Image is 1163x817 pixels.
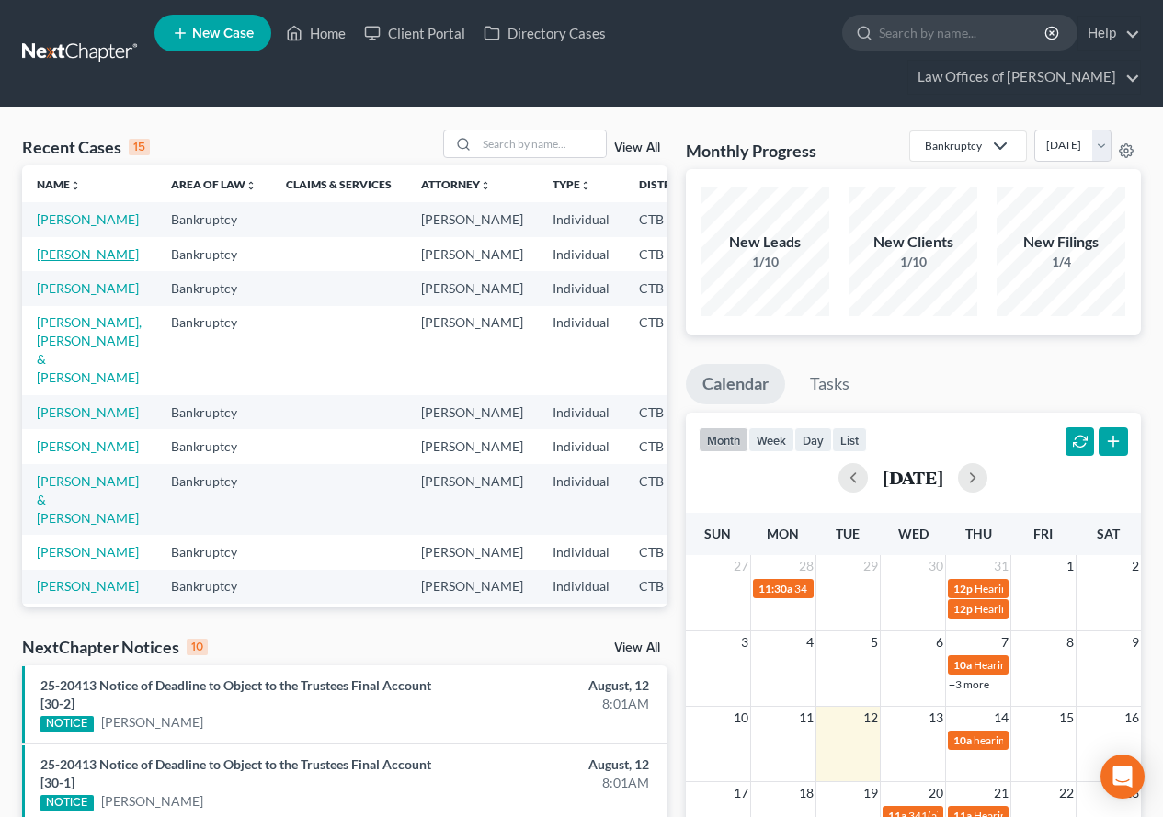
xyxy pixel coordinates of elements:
span: 12p [953,602,973,616]
a: Area of Lawunfold_more [171,177,257,191]
td: CTB [624,202,714,236]
div: 10 [187,639,208,655]
div: NOTICE [40,716,94,732]
td: Individual [538,237,624,271]
span: 15 [1057,707,1076,729]
span: 341(a) meeting for [PERSON_NAME] [794,582,972,596]
td: Bankruptcy [156,306,271,395]
a: [PERSON_NAME] [101,792,203,811]
a: [PERSON_NAME], [PERSON_NAME] & [PERSON_NAME] [37,314,142,385]
a: Nameunfold_more [37,177,81,191]
a: [PERSON_NAME] [37,578,139,594]
span: hearing for [PERSON_NAME] [974,733,1115,747]
span: Mon [767,526,799,541]
div: Open Intercom Messenger [1100,755,1145,799]
span: 21 [992,782,1010,804]
input: Search by name... [879,16,1047,50]
td: Bankruptcy [156,464,271,535]
span: 28 [797,555,815,577]
div: Bankruptcy [925,138,982,153]
td: Bankruptcy [156,202,271,236]
span: Wed [898,526,929,541]
span: 14 [992,707,1010,729]
a: Typeunfold_more [553,177,591,191]
td: Bankruptcy [156,535,271,569]
a: [PERSON_NAME] [37,438,139,454]
a: Directory Cases [474,17,615,50]
i: unfold_more [580,180,591,191]
a: [PERSON_NAME] [37,211,139,227]
td: [PERSON_NAME] [406,535,538,569]
span: 4 [804,631,815,653]
span: 1 [1065,555,1076,577]
button: month [699,427,748,452]
span: 27 [732,555,750,577]
td: Individual [538,271,624,305]
div: New Leads [701,232,829,253]
div: August, 12 [458,755,648,774]
td: Bankruptcy [156,395,271,429]
a: View All [614,641,660,654]
a: [PERSON_NAME] [37,544,139,560]
td: Individual [538,202,624,236]
span: 19 [861,782,880,804]
td: [PERSON_NAME] [406,202,538,236]
span: New Case [192,27,254,40]
span: 29 [861,555,880,577]
td: Individual [538,570,624,604]
span: 12 [861,707,880,729]
div: NextChapter Notices [22,636,208,658]
td: Individual [538,429,624,463]
span: 20 [927,782,945,804]
a: Help [1078,17,1140,50]
a: Home [277,17,355,50]
div: August, 12 [458,676,648,695]
span: 18 [797,782,815,804]
i: unfold_more [70,180,81,191]
td: [PERSON_NAME] [406,271,538,305]
div: 8:01AM [458,774,648,792]
button: list [832,427,867,452]
a: 25-20413 Notice of Deadline to Object to the Trustees Final Account [30-1] [40,756,431,790]
td: CTB [624,429,714,463]
h2: [DATE] [883,468,943,487]
button: week [748,427,794,452]
button: day [794,427,832,452]
a: Law Offices of [PERSON_NAME] [908,61,1140,94]
i: unfold_more [245,180,257,191]
div: NOTICE [40,795,94,811]
span: 5 [869,631,880,653]
td: [PERSON_NAME] [406,395,538,429]
span: Fri [1033,526,1053,541]
h3: Monthly Progress [686,140,816,162]
a: Calendar [686,364,785,404]
td: Bankruptcy [156,570,271,604]
td: Bankruptcy [156,429,271,463]
span: 17 [732,782,750,804]
span: 7 [999,631,1010,653]
td: CTB [624,604,714,638]
span: 9 [1130,631,1141,653]
span: 11:30a [758,582,792,596]
th: Claims & Services [271,165,406,202]
a: [PERSON_NAME] [37,404,139,420]
span: 10a [953,658,972,672]
span: 12p [953,582,973,596]
div: 8:01AM [458,695,648,713]
div: Recent Cases [22,136,150,158]
td: [PERSON_NAME] [406,237,538,271]
input: Search by name... [477,130,606,157]
span: Sat [1097,526,1120,541]
span: 31 [992,555,1010,577]
td: CTB [624,237,714,271]
span: 6 [934,631,945,653]
a: Client Portal [355,17,474,50]
td: CTB [624,535,714,569]
td: Bankruptcy [156,237,271,271]
td: CTB [624,271,714,305]
div: New Clients [849,232,977,253]
a: Districtunfold_more [639,177,700,191]
td: Individual [538,464,624,535]
a: Tasks [793,364,866,404]
td: [PERSON_NAME] [406,570,538,604]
